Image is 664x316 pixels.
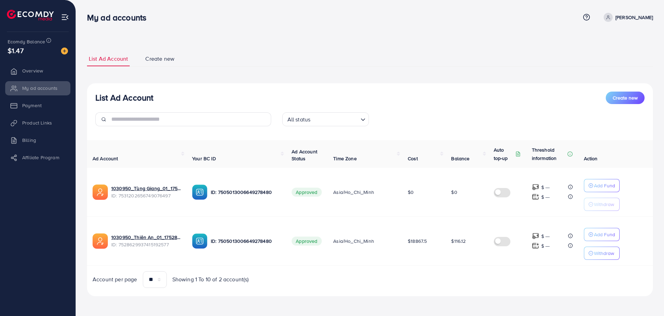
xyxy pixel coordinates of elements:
[93,233,108,249] img: ic-ads-acc.e4c84228.svg
[333,155,356,162] span: Time Zone
[312,113,357,125] input: Search for option
[8,45,24,55] span: $1.47
[532,146,566,162] p: Threshold information
[408,238,427,245] span: $18867.5
[541,193,550,201] p: $ ---
[192,185,207,200] img: ic-ba-acc.ded83a64.svg
[594,181,615,190] p: Add Fund
[111,185,181,199] div: <span class='underline'>1030950_Tùng Giang_01_1753494771254</span></br>7531202656749076497
[172,275,249,283] span: Showing 1 To 10 of 2 account(s)
[111,185,181,192] a: 1030950_Tùng Giang_01_1753494771254
[286,114,312,125] span: All status
[541,232,550,240] p: $ ---
[451,155,469,162] span: Balance
[111,234,181,248] div: <span class='underline'>1030950_Thiên An_01_1752895762323</span></br>7528629937415192577
[292,237,321,246] span: Approved
[532,242,539,249] img: top-up amount
[93,185,108,200] img: ic-ads-acc.e4c84228.svg
[333,238,374,245] span: Asia/Ho_Chi_Minh
[594,249,614,257] p: Withdraw
[282,112,369,126] div: Search for option
[594,200,614,208] p: Withdraw
[211,188,281,196] p: ID: 7505013006649278480
[584,179,620,192] button: Add Fund
[532,183,539,191] img: top-up amount
[451,238,466,245] span: $116.12
[584,247,620,260] button: Withdraw
[532,232,539,240] img: top-up amount
[7,10,54,20] img: logo
[408,155,418,162] span: Cost
[61,13,69,21] img: menu
[211,237,281,245] p: ID: 7505013006649278480
[145,55,174,63] span: Create new
[584,228,620,241] button: Add Fund
[541,242,550,250] p: $ ---
[408,189,414,196] span: $0
[541,183,550,191] p: $ ---
[292,148,317,162] span: Ad Account Status
[615,13,653,22] p: [PERSON_NAME]
[87,12,152,23] h3: My ad accounts
[61,48,68,54] img: image
[93,275,137,283] span: Account per page
[333,189,374,196] span: Asia/Ho_Chi_Minh
[613,94,638,101] span: Create new
[192,233,207,249] img: ic-ba-acc.ded83a64.svg
[494,146,514,162] p: Auto top-up
[95,93,153,103] h3: List Ad Account
[111,192,181,199] span: ID: 7531202656749076497
[451,189,457,196] span: $0
[601,13,653,22] a: [PERSON_NAME]
[8,38,45,45] span: Ecomdy Balance
[594,230,615,239] p: Add Fund
[93,155,118,162] span: Ad Account
[192,155,216,162] span: Your BC ID
[111,241,181,248] span: ID: 7528629937415192577
[532,193,539,200] img: top-up amount
[584,198,620,211] button: Withdraw
[584,155,598,162] span: Action
[111,234,181,241] a: 1030950_Thiên An_01_1752895762323
[89,55,128,63] span: List Ad Account
[606,92,645,104] button: Create new
[292,188,321,197] span: Approved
